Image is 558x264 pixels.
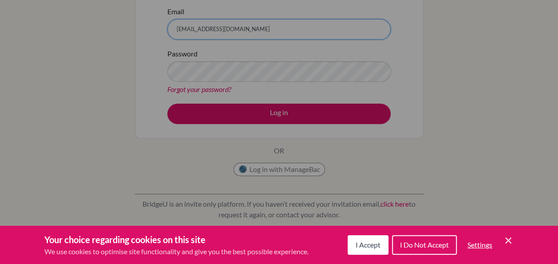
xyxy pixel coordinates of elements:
button: I Accept [348,235,388,255]
p: We use cookies to optimise site functionality and give you the best possible experience. [44,246,309,257]
button: I Do Not Accept [392,235,457,255]
button: Settings [460,236,499,254]
h3: Your choice regarding cookies on this site [44,233,309,246]
span: I Do Not Accept [400,240,449,249]
span: Settings [467,240,492,249]
button: Save and close [503,235,514,246]
span: I Accept [356,240,380,249]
